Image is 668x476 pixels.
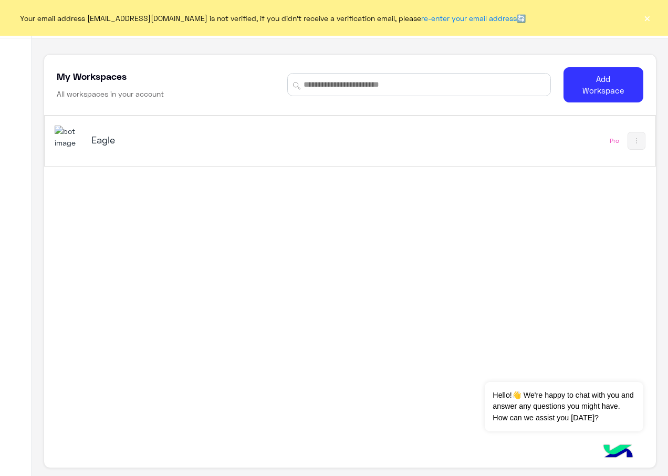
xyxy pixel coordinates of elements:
img: 713415422032625 [55,126,83,148]
h5: My Workspaces [57,70,127,82]
button: Add Workspace [563,67,643,102]
span: Your email address [EMAIL_ADDRESS][DOMAIN_NAME] is not verified, if you didn't receive a verifica... [20,13,526,24]
div: Pro [610,137,619,145]
img: hulul-logo.png [600,434,636,471]
h6: All workspaces in your account [57,89,164,99]
a: re-enter your email address [421,14,517,23]
h5: Eagle [91,133,304,146]
span: Hello!👋 We're happy to chat with you and answer any questions you might have. How can we assist y... [485,382,643,431]
button: × [642,13,652,23]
